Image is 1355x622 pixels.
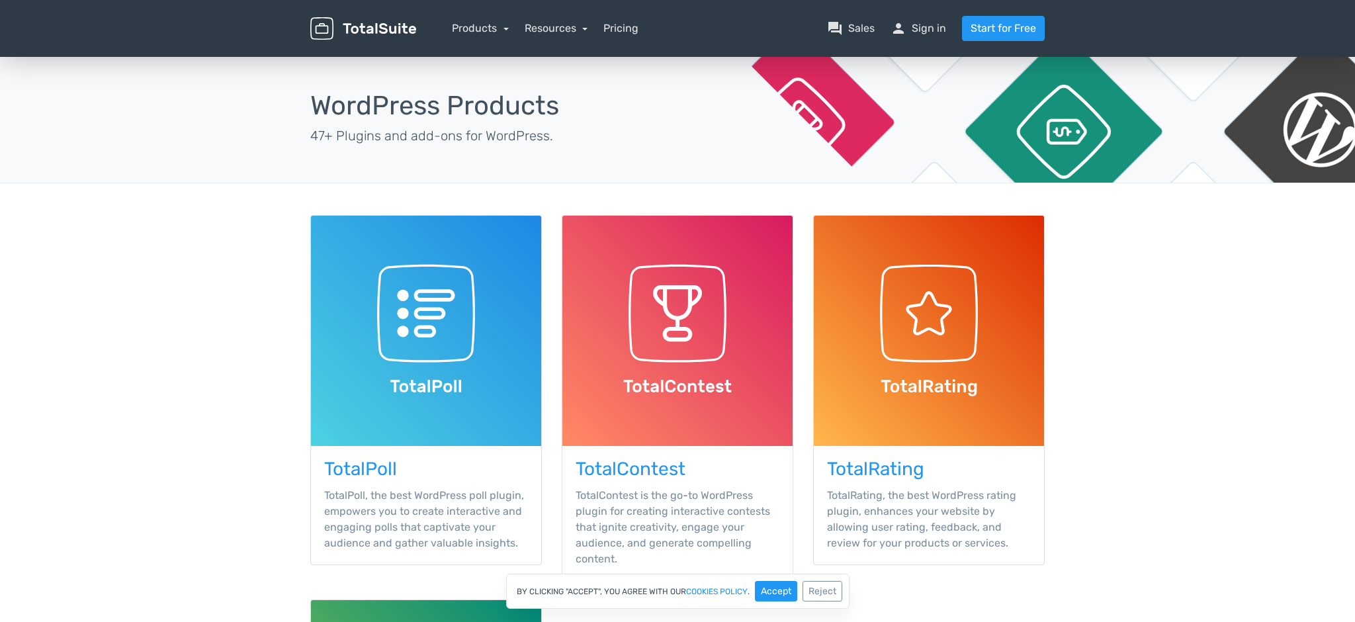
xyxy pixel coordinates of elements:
[803,581,842,601] button: Reject
[891,21,906,36] span: person
[827,21,843,36] span: question_answer
[813,215,1045,565] a: TotalRating TotalRating, the best WordPress rating plugin, enhances your website by allowing user...
[576,488,779,567] p: TotalContest is the go-to WordPress plugin for creating interactive contests that ignite creativi...
[686,588,748,596] a: cookies policy
[562,215,793,581] a: TotalContest TotalContest is the go-to WordPress plugin for creating interactive contests that ig...
[891,21,946,36] a: personSign in
[310,215,542,565] a: TotalPoll TotalPoll, the best WordPress poll plugin, empowers you to create interactive and engag...
[311,216,541,446] img: TotalPoll WordPress Plugin
[603,21,638,36] a: Pricing
[310,17,416,40] img: TotalSuite for WordPress
[755,581,797,601] button: Accept
[827,21,875,36] a: question_answerSales
[324,488,528,551] p: TotalPoll, the best WordPress poll plugin, empowers you to create interactive and engaging polls ...
[310,91,668,120] h1: WordPress Products
[814,216,1044,446] img: TotalRating WordPress Plugin
[562,216,793,446] img: TotalContest WordPress Plugin
[324,459,528,480] h3: TotalPoll WordPress Plugin
[827,489,1016,549] span: TotalRating, the best WordPress rating plugin, enhances your website by allowing user rating, fee...
[827,459,1031,480] h3: TotalRating WordPress Plugin
[506,574,850,609] div: By clicking "Accept", you agree with our .
[452,22,509,34] a: Products
[525,22,588,34] a: Resources
[576,459,779,480] h3: TotalContest WordPress Plugin
[310,126,668,146] p: 47+ Plugins and add-ons for WordPress.
[962,16,1045,41] a: Start for Free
